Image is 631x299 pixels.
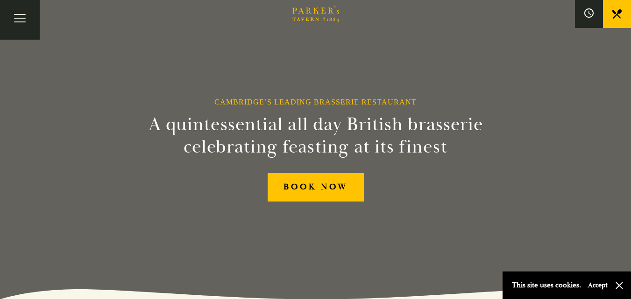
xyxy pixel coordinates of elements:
[512,278,581,292] p: This site uses cookies.
[103,113,529,158] h2: A quintessential all day British brasserie celebrating feasting at its finest
[214,97,417,106] h1: Cambridge’s Leading Brasserie Restaurant
[268,173,364,202] a: BOOK NOW
[615,281,624,290] button: Close and accept
[588,281,608,290] button: Accept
